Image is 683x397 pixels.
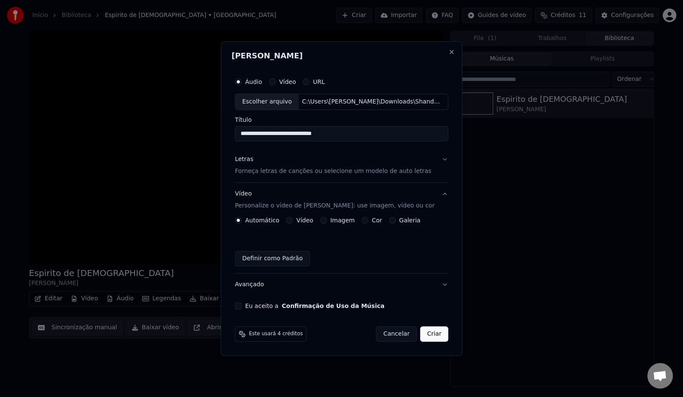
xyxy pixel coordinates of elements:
[279,79,296,85] label: Vídeo
[330,217,354,223] label: Imagem
[376,326,417,342] button: Cancelar
[313,79,325,85] label: URL
[235,155,253,164] div: Letras
[235,201,435,210] p: Personalize o vídeo de [PERSON_NAME]: use imagem, vídeo ou cor
[235,183,448,217] button: VídeoPersonalize o vídeo de [PERSON_NAME]: use imagem, vídeo ou cor
[372,217,382,223] label: Cor
[296,217,313,223] label: Vídeo
[245,79,262,85] label: Áudio
[235,117,448,123] label: Título
[235,251,310,266] button: Definir como Padrão
[399,217,420,223] label: Galeria
[249,331,303,337] span: Este usará 4 créditos
[298,98,443,106] div: C:\Users\[PERSON_NAME]\Downloads\Shandalari_kanda_Espirito_de_Deus.mp3
[235,190,435,210] div: Vídeo
[282,303,385,309] button: Eu aceito a
[245,217,279,223] label: Automático
[235,148,448,182] button: LetrasForneça letras de canções ou selecione um modelo de auto letras
[245,303,385,309] label: Eu aceito a
[232,52,452,60] h2: [PERSON_NAME]
[235,217,448,273] div: VídeoPersonalize o vídeo de [PERSON_NAME]: use imagem, vídeo ou cor
[235,273,448,296] button: Avançado
[235,167,431,175] p: Forneça letras de canções ou selecione um modelo de auto letras
[420,326,448,342] button: Criar
[235,94,299,109] div: Escolher arquivo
